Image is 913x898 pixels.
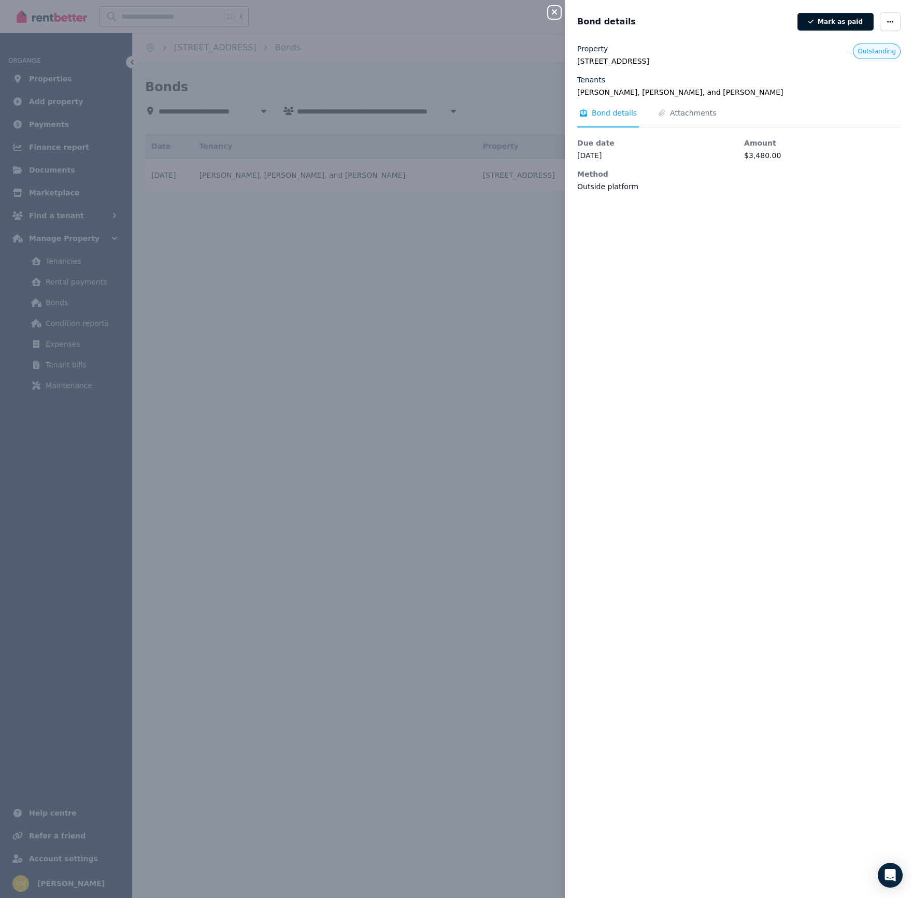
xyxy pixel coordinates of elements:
[670,108,716,118] span: Attachments
[577,75,605,85] label: Tenants
[577,138,734,148] dt: Due date
[577,150,734,161] dd: [DATE]
[878,863,903,888] div: Open Intercom Messenger
[797,13,874,31] button: Mark as paid
[577,87,901,97] legend: [PERSON_NAME], [PERSON_NAME], and [PERSON_NAME]
[744,138,901,148] dt: Amount
[577,44,608,54] label: Property
[592,108,637,118] span: Bond details
[577,16,636,28] span: Bond details
[577,181,734,192] dd: Outside platform
[744,150,901,161] dd: $3,480.00
[577,108,901,127] nav: Tabs
[858,47,896,55] span: Outstanding
[577,56,901,66] legend: [STREET_ADDRESS]
[577,169,734,179] dt: Method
